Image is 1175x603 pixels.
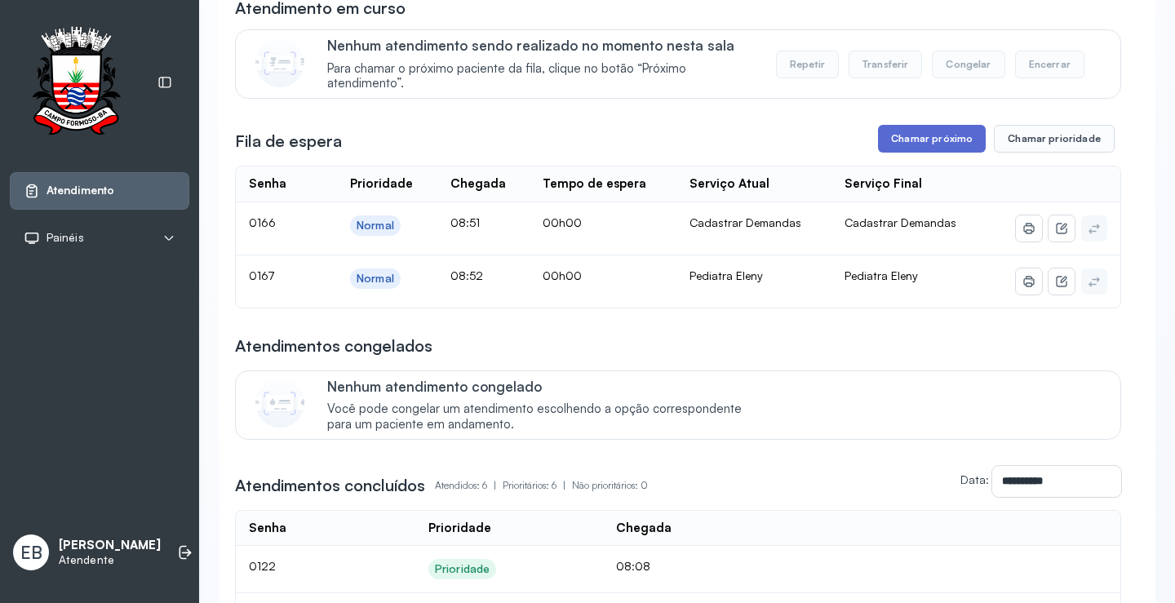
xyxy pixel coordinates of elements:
[327,378,759,395] p: Nenhum atendimento congelado
[616,521,672,536] div: Chegada
[255,379,304,428] img: Imagem de CalloutCard
[845,215,956,229] span: Cadastrar Demandas
[235,474,425,497] h3: Atendimentos concluídos
[960,472,989,486] label: Data:
[235,130,342,153] h3: Fila de espera
[435,474,503,497] p: Atendidos: 6
[494,479,496,491] span: |
[249,215,276,229] span: 0166
[357,272,394,286] div: Normal
[249,521,286,536] div: Senha
[249,176,286,192] div: Senha
[450,268,483,282] span: 08:52
[235,335,432,357] h3: Atendimentos congelados
[450,176,506,192] div: Chegada
[327,401,759,432] span: Você pode congelar um atendimento escolhendo a opção correspondente para um paciente em andamento.
[428,521,491,536] div: Prioridade
[845,176,922,192] div: Serviço Final
[878,125,986,153] button: Chamar próximo
[350,176,413,192] div: Prioridade
[47,231,84,245] span: Painéis
[59,538,161,553] p: [PERSON_NAME]
[543,215,582,229] span: 00h00
[616,559,650,573] span: 08:08
[47,184,114,197] span: Atendimento
[994,125,1115,153] button: Chamar prioridade
[24,183,175,199] a: Atendimento
[249,559,276,573] span: 0122
[59,553,161,567] p: Atendente
[327,61,759,92] span: Para chamar o próximo paciente da fila, clique no botão “Próximo atendimento”.
[932,51,1004,78] button: Congelar
[450,215,480,229] span: 08:51
[543,268,582,282] span: 00h00
[543,176,646,192] div: Tempo de espera
[689,268,819,283] div: Pediatra Eleny
[17,26,135,140] img: Logotipo do estabelecimento
[435,562,490,576] div: Prioridade
[689,215,819,230] div: Cadastrar Demandas
[327,37,759,54] p: Nenhum atendimento sendo realizado no momento nesta sala
[849,51,923,78] button: Transferir
[503,474,572,497] p: Prioritários: 6
[776,51,839,78] button: Repetir
[572,474,648,497] p: Não prioritários: 0
[357,219,394,233] div: Normal
[255,38,304,87] img: Imagem de CalloutCard
[845,268,918,282] span: Pediatra Eleny
[563,479,565,491] span: |
[249,268,275,282] span: 0167
[1015,51,1084,78] button: Encerrar
[689,176,769,192] div: Serviço Atual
